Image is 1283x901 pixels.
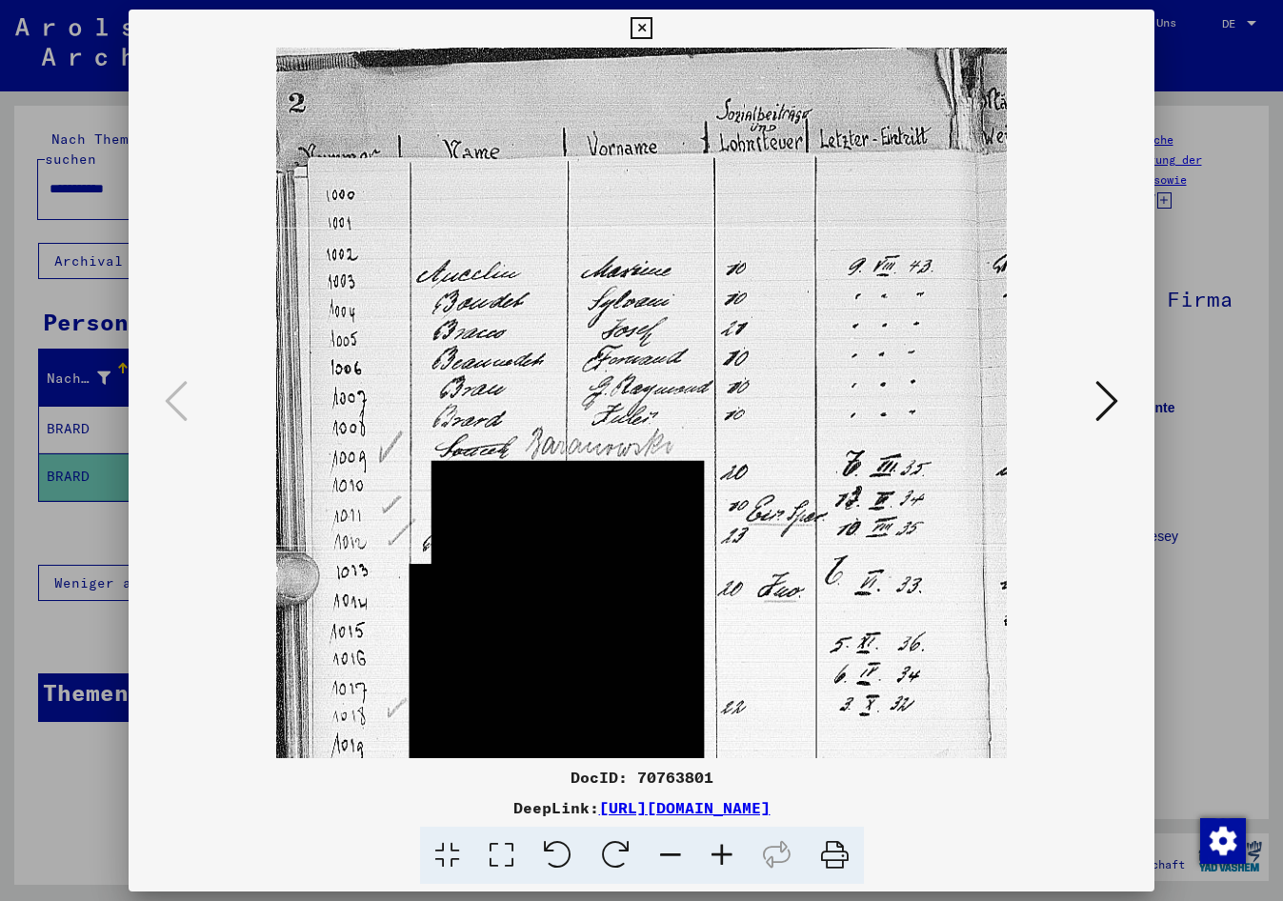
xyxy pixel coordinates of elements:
[1200,818,1246,864] img: Zustimmung ändern
[129,766,1155,789] div: DocID: 70763801
[129,796,1155,819] div: DeepLink:
[1199,817,1245,863] div: Zustimmung ändern
[599,798,771,817] a: [URL][DOMAIN_NAME]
